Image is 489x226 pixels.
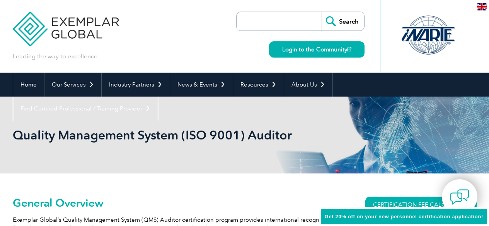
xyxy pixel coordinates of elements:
[102,73,170,97] a: Industry Partners
[347,47,351,51] img: open_square.png
[44,73,101,97] a: Our Services
[170,73,233,97] a: News & Events
[269,41,365,58] a: Login to the Community
[284,73,332,97] a: About Us
[233,73,284,97] a: Resources
[450,187,469,207] img: contact-chat.png
[13,197,337,209] h2: General Overview
[322,12,364,31] input: Search
[13,97,158,121] a: Find Certified Professional / Training Provider
[325,214,483,219] span: Get 20% off on your new personnel certification application!
[13,127,310,143] h1: Quality Management System (ISO 9001) Auditor
[13,52,97,61] p: Leading the way to excellence
[13,73,44,97] a: Home
[365,197,477,213] a: CERTIFICATION FEE CALCULATOR
[477,3,487,10] img: en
